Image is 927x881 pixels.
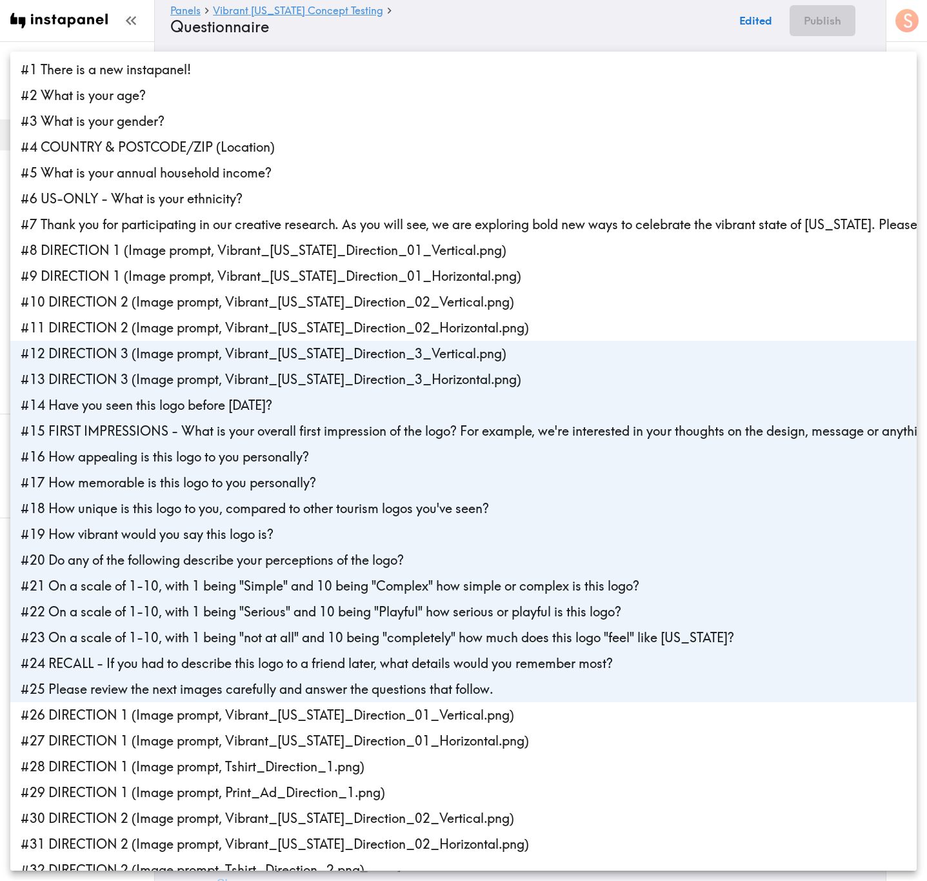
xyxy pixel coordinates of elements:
[10,212,917,238] li: #7 Thank you for participating in our creative research. As you will see, we are exploring bold n...
[10,134,917,160] li: #4 COUNTRY & POSTCODE/ZIP (Location)
[10,676,917,702] li: #25 Please review the next images carefully and answer the questions that follow.
[10,83,917,108] li: #2 What is your age?
[10,470,917,496] li: #17 How memorable is this logo to you personally?
[10,522,917,547] li: #19 How vibrant would you say this logo is?
[10,238,917,263] li: #8 DIRECTION 1 (Image prompt, Vibrant_[US_STATE]_Direction_01_Vertical.png)
[10,599,917,625] li: #22 On a scale of 1-10, with 1 being "Serious" and 10 being "Playful" how serious or playful is t...
[10,57,917,83] li: #1 There is a new instapanel!
[10,573,917,599] li: #21 On a scale of 1-10, with 1 being "Simple" and 10 being "Complex" how simple or complex is thi...
[10,160,917,186] li: #5 What is your annual household income?
[10,625,917,651] li: #23 On a scale of 1-10, with 1 being "not at all" and 10 being "completely" how much does this lo...
[10,547,917,573] li: #20 Do any of the following describe your perceptions of the logo?
[10,496,917,522] li: #18 How unique is this logo to you, compared to other tourism logos you've seen?
[10,728,917,754] li: #27 DIRECTION 1 (Image prompt, Vibrant_[US_STATE]_Direction_01_Horizontal.png)
[10,754,917,780] li: #28 DIRECTION 1 (Image prompt, Tshirt_Direction_1.png)
[10,702,917,728] li: #26 DIRECTION 1 (Image prompt, Vibrant_[US_STATE]_Direction_01_Vertical.png)
[10,289,917,315] li: #10 DIRECTION 2 (Image prompt, Vibrant_[US_STATE]_Direction_02_Vertical.png)
[10,651,917,676] li: #24 RECALL - If you had to describe this logo to a friend later, what details would you remember ...
[10,780,917,805] li: #29 DIRECTION 1 (Image prompt, Print_Ad_Direction_1.png)
[10,444,917,470] li: #16 How appealing is this logo to you personally?
[10,263,917,289] li: #9 DIRECTION 1 (Image prompt, Vibrant_[US_STATE]_Direction_01_Horizontal.png)
[10,315,917,341] li: #11 DIRECTION 2 (Image prompt, Vibrant_[US_STATE]_Direction_02_Horizontal.png)
[10,805,917,831] li: #30 DIRECTION 2 (Image prompt, Vibrant_[US_STATE]_Direction_02_Vertical.png)
[10,831,917,857] li: #31 DIRECTION 2 (Image prompt, Vibrant_[US_STATE]_Direction_02_Horizontal.png)
[10,418,917,444] li: #15 FIRST IMPRESSIONS - What is your overall first impression of the logo? For example, we're int...
[10,341,917,367] li: #12 DIRECTION 3 (Image prompt, Vibrant_[US_STATE]_Direction_3_Vertical.png)
[10,392,917,418] li: #14 Have you seen this logo before [DATE]?
[10,186,917,212] li: #6 US-ONLY - What is your ethnicity?
[10,108,917,134] li: #3 What is your gender?
[10,367,917,392] li: #13 DIRECTION 3 (Image prompt, Vibrant_[US_STATE]_Direction_3_Horizontal.png)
